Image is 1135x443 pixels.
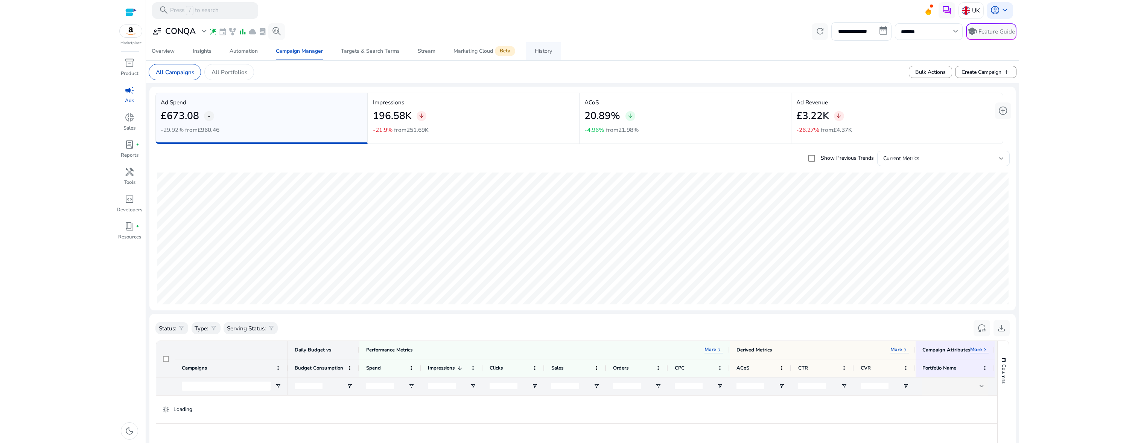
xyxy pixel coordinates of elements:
span: 251.69K [406,126,429,134]
span: lab_profile [259,27,267,36]
div: Targets & Search Terms [341,49,400,54]
button: search_insights [268,23,285,40]
a: code_blocksDevelopers [116,193,143,220]
p: All Portfolios [211,68,247,76]
p: -21.9% [373,127,393,133]
span: code_blocks [125,194,134,204]
span: ACoS [736,365,749,371]
span: £4.37K [833,126,852,134]
p: Sales [123,125,135,132]
button: reset_settings [974,320,990,336]
span: expand_more [199,26,209,36]
span: filter_alt [178,325,185,332]
span: 21.98% [618,126,639,134]
p: More [970,347,982,353]
h2: 196.58K [373,110,412,122]
span: user_attributes [152,26,162,36]
h2: £3.22K [796,110,829,122]
p: Ads [125,97,134,105]
p: Marketplace [120,40,141,46]
p: Ad Revenue [796,98,998,107]
span: / [186,6,193,15]
button: Open Filter Menu [347,383,353,389]
span: CTR [798,365,808,371]
p: Feature Guide [978,27,1015,36]
div: Overview [152,49,175,54]
button: Create Campaignadd [955,66,1016,78]
span: fiber_manual_record [136,143,139,147]
span: Budget Consumption [295,365,343,371]
span: Portfolio Name [922,365,956,371]
span: Create Campaign [962,68,1010,76]
span: handyman [125,167,134,177]
p: Press to search [170,6,219,15]
span: download [997,323,1006,333]
img: amazon.svg [120,25,142,37]
span: refresh [815,26,825,36]
span: search [159,5,169,15]
p: Product [121,70,138,78]
input: Campaigns Filter Input [182,382,271,391]
p: from [394,125,429,134]
img: uk.svg [962,6,970,15]
span: campaign [125,86,134,95]
button: Open Filter Menu [841,383,847,389]
span: arrow_downward [418,113,425,119]
span: keyboard_arrow_right [902,347,909,353]
span: book_4 [125,221,134,231]
p: Reports [121,152,138,159]
span: event [219,27,227,36]
button: Bulk Actions [909,66,952,78]
button: Open Filter Menu [470,383,476,389]
p: -26.27% [796,127,819,133]
span: add_circle [998,106,1008,116]
span: Current Metrics [883,155,919,162]
div: Automation [230,49,258,54]
span: Impressions [428,365,455,371]
a: handymanTools [116,165,143,192]
span: Beta [495,46,515,56]
p: from [185,125,219,134]
span: £960.46 [198,126,219,134]
span: arrow_downward [835,113,842,119]
span: dark_mode [125,426,134,436]
p: More [890,347,902,353]
span: Sales [551,365,563,371]
span: Orders [613,365,628,371]
p: Ad Spend [161,98,362,107]
button: Open Filter Menu [779,383,785,389]
a: campaignAds [116,84,143,111]
button: Open Filter Menu [717,383,723,389]
label: Show Previous Trends [819,154,874,162]
h2: 20.89% [584,110,620,122]
button: Open Filter Menu [408,383,414,389]
p: Serving Status: [227,324,266,333]
div: Performance Metrics [366,347,412,354]
p: from [821,125,852,134]
span: wand_stars [209,27,217,36]
span: reset_settings [977,323,987,333]
span: keyboard_arrow_down [1000,5,1010,15]
span: CPC [675,365,685,371]
p: -29.92% [161,127,184,133]
span: cloud [248,27,257,36]
span: donut_small [125,113,134,122]
p: Resources [118,234,141,241]
span: Daily Budget vs [295,347,331,353]
span: Spend [366,365,381,371]
span: filter_alt [268,325,275,332]
button: Open Filter Menu [593,383,599,389]
span: account_circle [990,5,1000,15]
h2: £673.08 [161,110,199,122]
span: Columns [1000,364,1007,383]
span: Clicks [490,365,503,371]
span: search_insights [272,26,281,36]
a: inventory_2Product [116,57,143,84]
p: Tools [124,179,135,186]
span: inventory_2 [125,58,134,68]
h3: CONQA [165,26,196,36]
p: -4.96% [584,127,604,133]
span: keyboard_arrow_right [716,347,723,353]
div: Insights [193,49,211,54]
button: Open Filter Menu [275,383,281,389]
